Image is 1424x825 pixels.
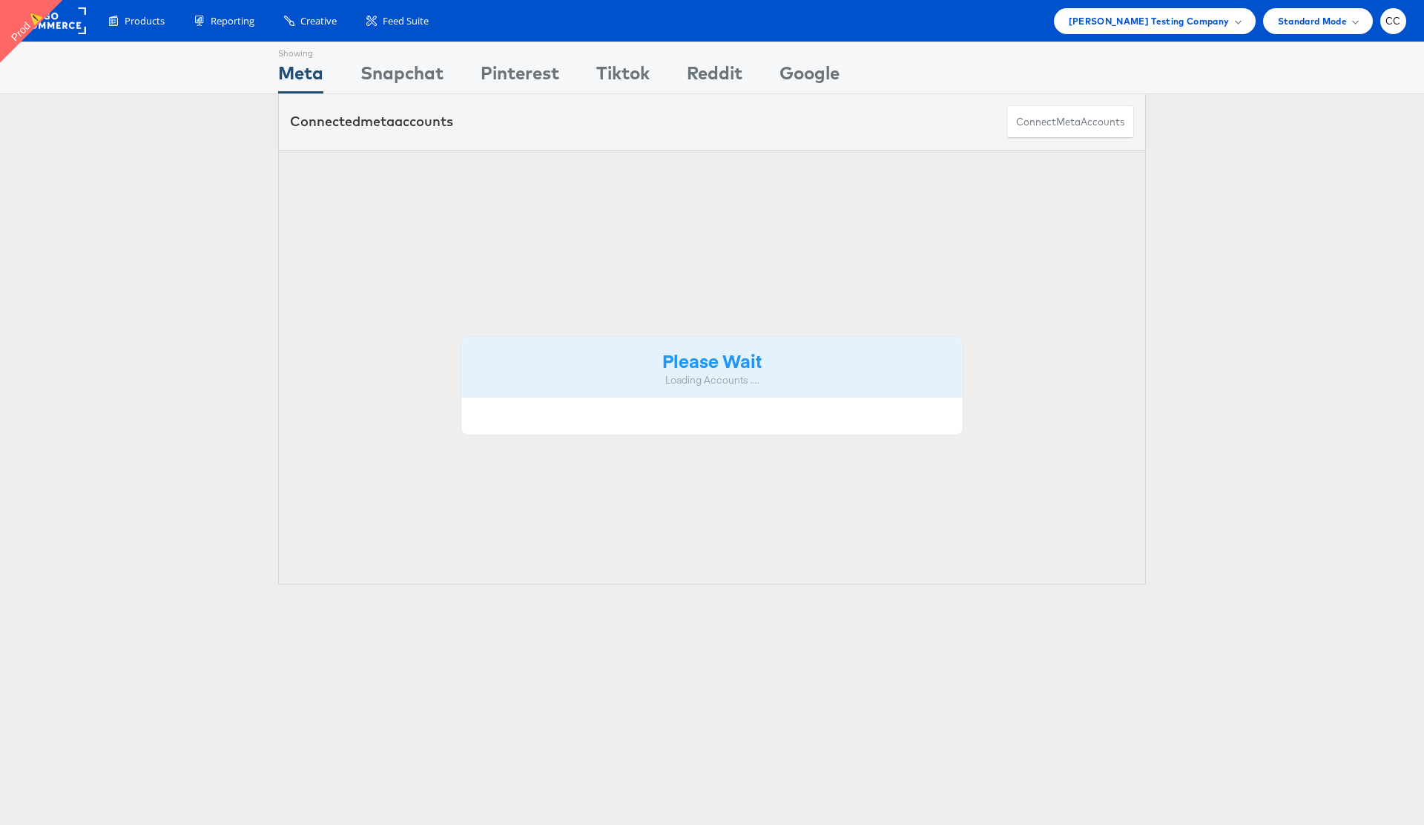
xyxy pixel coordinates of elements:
[278,42,323,60] div: Showing
[1278,13,1347,29] span: Standard Mode
[1056,115,1081,129] span: meta
[360,60,444,93] div: Snapchat
[211,14,254,28] span: Reporting
[278,60,323,93] div: Meta
[290,112,453,131] div: Connected accounts
[360,113,395,130] span: meta
[687,60,742,93] div: Reddit
[662,348,762,372] strong: Please Wait
[300,14,337,28] span: Creative
[1385,16,1401,26] span: CC
[472,373,952,387] div: Loading Accounts ....
[125,14,165,28] span: Products
[1006,105,1134,139] button: ConnectmetaAccounts
[481,60,559,93] div: Pinterest
[779,60,840,93] div: Google
[596,60,650,93] div: Tiktok
[383,14,429,28] span: Feed Suite
[1069,13,1230,29] span: [PERSON_NAME] Testing Company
